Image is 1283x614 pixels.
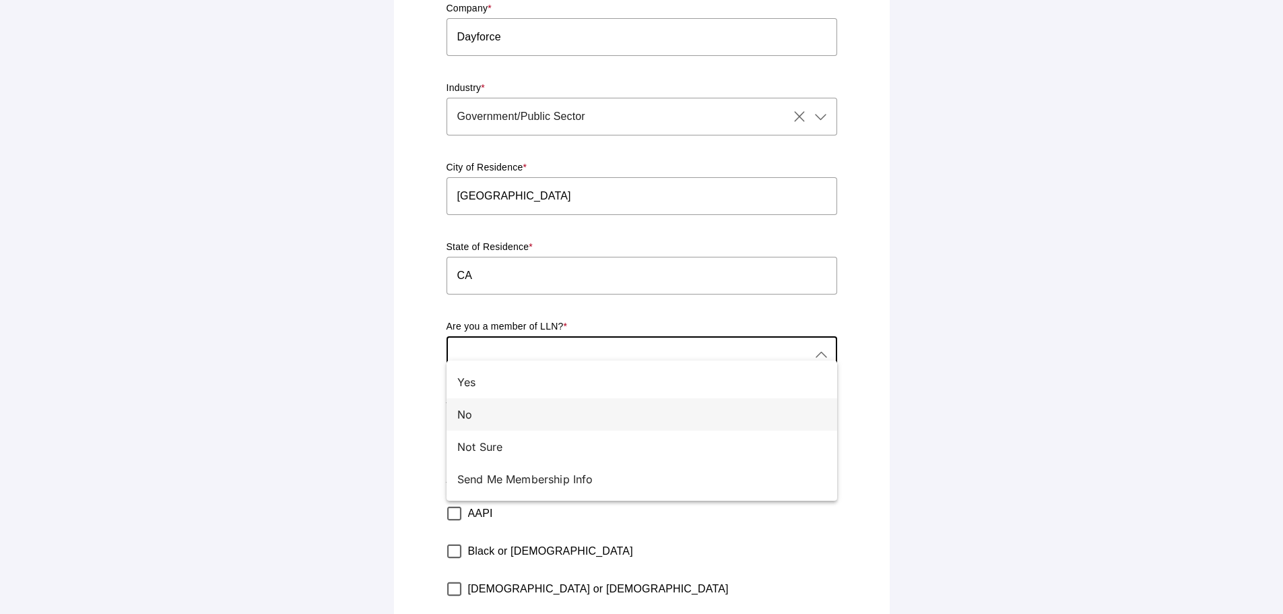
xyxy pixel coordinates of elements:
[457,109,585,125] span: Government/Public Sector
[457,439,816,455] div: Not Sure
[447,161,837,175] p: City of Residence
[468,532,633,570] label: Black or [DEMOGRAPHIC_DATA]
[457,374,816,390] div: Yes
[791,109,808,125] i: Clear
[447,2,837,16] p: Company
[468,495,493,532] label: AAPI
[447,320,837,334] p: Are you a member of LLN?
[457,471,816,487] div: Send Me Membership Info
[447,82,837,95] p: Industry
[447,241,837,254] p: State of Residence
[468,570,729,608] label: [DEMOGRAPHIC_DATA] or [DEMOGRAPHIC_DATA]
[457,406,816,423] div: No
